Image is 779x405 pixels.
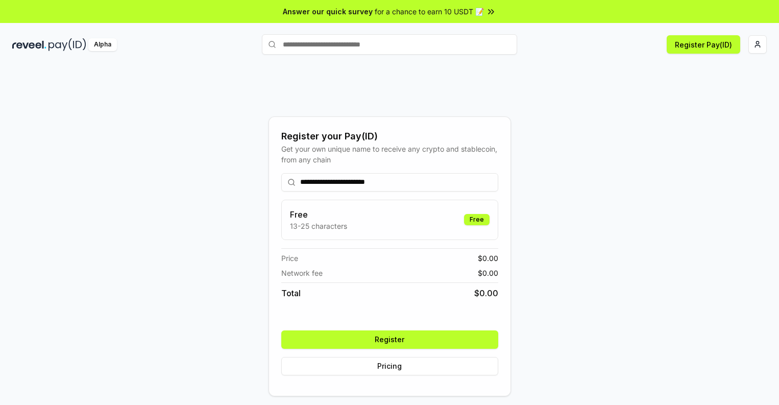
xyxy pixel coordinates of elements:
[88,38,117,51] div: Alpha
[464,214,490,225] div: Free
[281,129,498,144] div: Register your Pay(ID)
[478,268,498,278] span: $ 0.00
[281,287,301,299] span: Total
[281,330,498,349] button: Register
[283,6,373,17] span: Answer our quick survey
[667,35,740,54] button: Register Pay(ID)
[478,253,498,264] span: $ 0.00
[474,287,498,299] span: $ 0.00
[48,38,86,51] img: pay_id
[281,253,298,264] span: Price
[281,144,498,165] div: Get your own unique name to receive any crypto and stablecoin, from any chain
[290,208,347,221] h3: Free
[12,38,46,51] img: reveel_dark
[281,268,323,278] span: Network fee
[281,357,498,375] button: Pricing
[375,6,484,17] span: for a chance to earn 10 USDT 📝
[290,221,347,231] p: 13-25 characters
